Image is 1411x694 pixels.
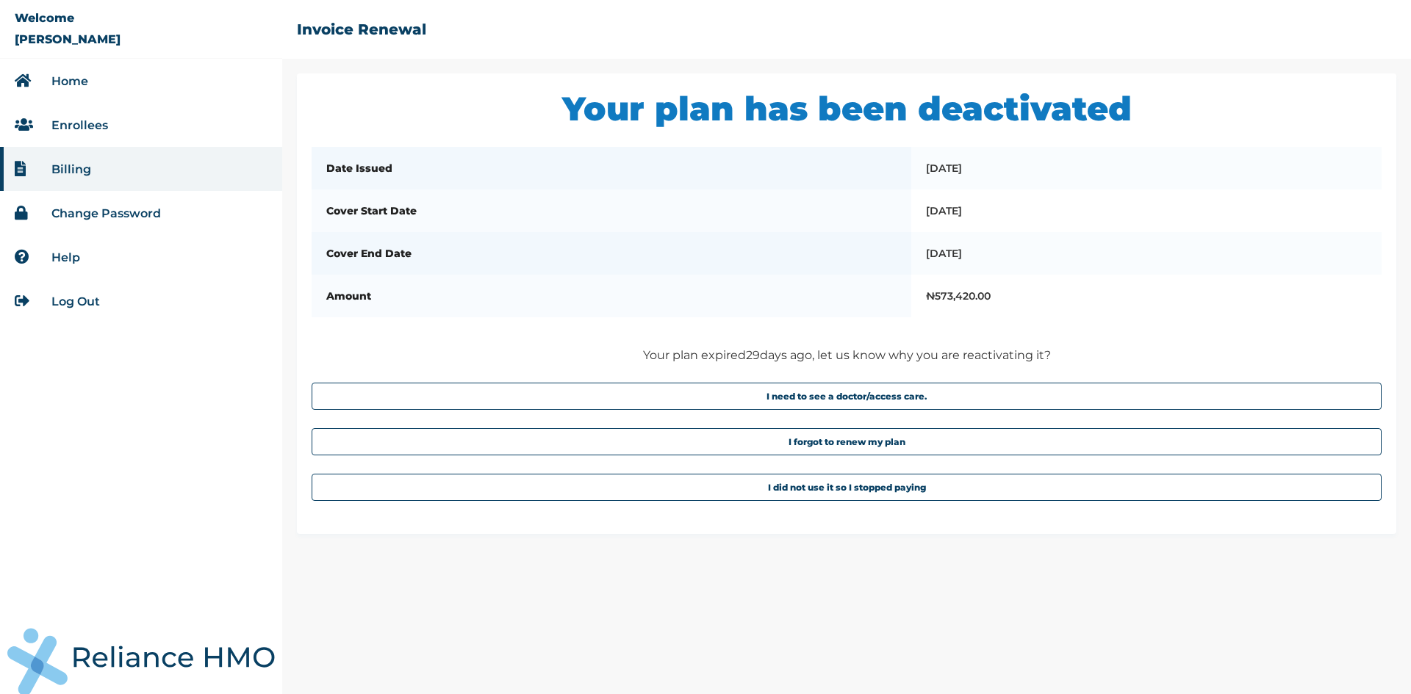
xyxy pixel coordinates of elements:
[51,206,161,220] a: Change Password
[911,275,1382,317] td: ₦ 573,420.00
[312,232,911,275] th: Cover End Date
[312,383,1382,410] button: I need to see a doctor/access care.
[51,74,88,88] a: Home
[51,294,100,308] a: Log Out
[312,189,911,232] th: Cover Start Date
[15,11,74,25] p: Welcome
[15,32,121,46] p: [PERSON_NAME]
[297,21,426,38] h2: Invoice Renewal
[312,428,1382,455] button: I forgot to renew my plan
[312,275,911,317] th: Amount
[911,232,1382,275] td: [DATE]
[911,189,1382,232] td: [DATE]
[312,147,911,189] th: Date Issued
[51,250,80,264] a: Help
[312,347,1382,364] p: Your plan expired 29 days ago, let us know why you are reactivating it?
[51,162,91,176] a: Billing
[911,147,1382,189] td: [DATE]
[51,118,108,132] a: Enrollees
[312,88,1382,129] h1: Your plan has been deactivated
[312,474,1382,501] button: I did not use it so I stopped paying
